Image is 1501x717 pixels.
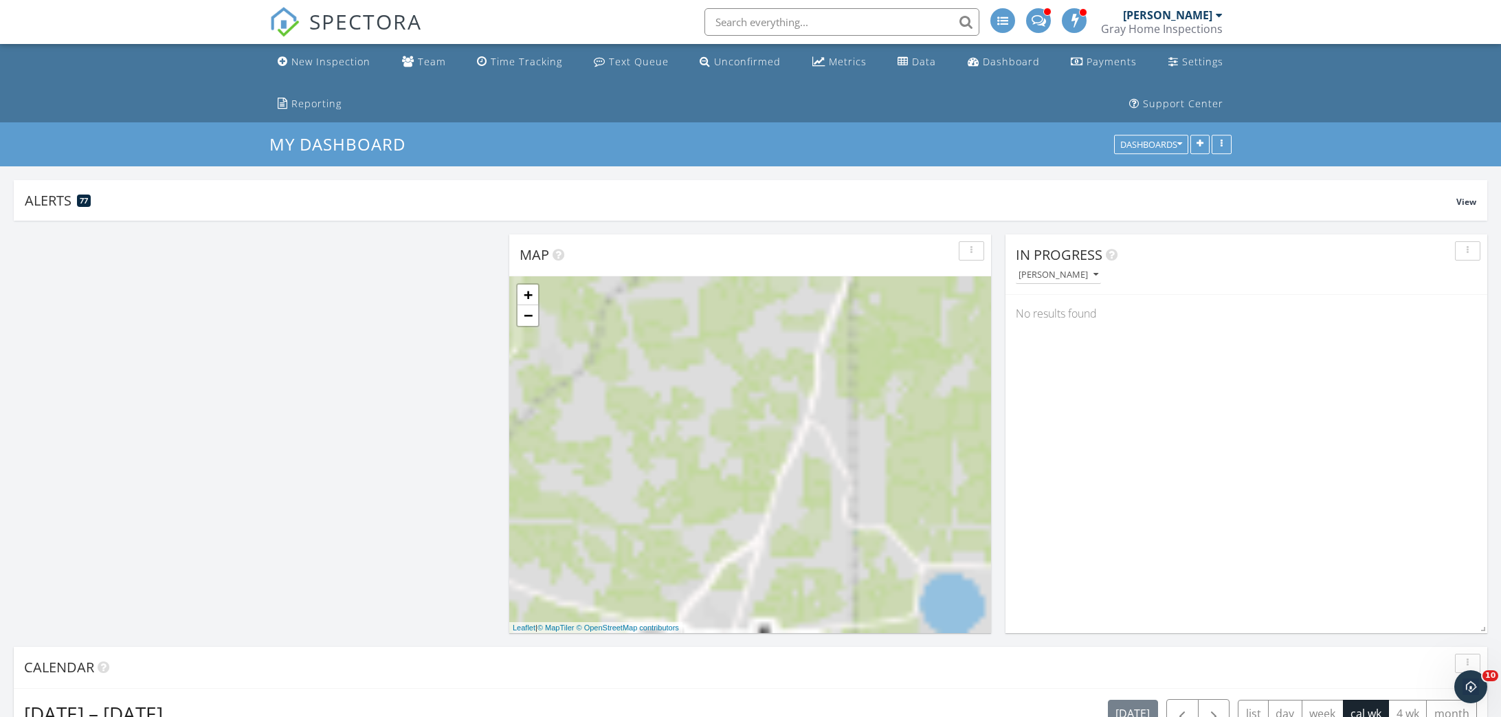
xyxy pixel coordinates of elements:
a: Settings [1163,49,1229,75]
div: Unconfirmed [714,55,781,68]
div: Time Tracking [491,55,562,68]
a: Time Tracking [471,49,568,75]
div: Payments [1087,55,1137,68]
div: Alerts [25,191,1456,210]
span: View [1456,196,1476,208]
div: Data [912,55,936,68]
div: No results found [1005,295,1487,332]
a: Zoom in [518,285,538,305]
span: Calendar [24,658,94,676]
div: New Inspection [291,55,370,68]
a: Payments [1065,49,1142,75]
img: The Best Home Inspection Software - Spectora [269,7,300,37]
a: Data [892,49,942,75]
a: Unconfirmed [694,49,786,75]
div: [PERSON_NAME] [1019,270,1098,280]
div: [PERSON_NAME] [1123,8,1212,22]
a: Leaflet [513,624,535,632]
span: In Progress [1016,245,1102,264]
div: Support Center [1143,97,1223,110]
span: Map [520,245,549,264]
button: Dashboards [1114,135,1188,155]
a: Zoom out [518,305,538,326]
button: [PERSON_NAME] [1016,266,1101,285]
a: Dashboard [962,49,1045,75]
a: © MapTiler [537,624,575,632]
input: Search everything... [704,8,979,36]
div: Reporting [291,97,342,110]
div: Settings [1182,55,1223,68]
a: New Inspection [272,49,376,75]
span: 10 [1482,670,1498,681]
div: Team [418,55,446,68]
div: Gray Home Inspections [1101,22,1223,36]
a: Team [397,49,452,75]
a: © OpenStreetMap contributors [577,624,679,632]
a: Support Center [1124,91,1229,117]
div: Dashboard [983,55,1040,68]
a: My Dashboard [269,133,417,155]
span: 77 [80,196,88,206]
a: Metrics [807,49,872,75]
a: Text Queue [588,49,674,75]
div: Text Queue [609,55,669,68]
div: Metrics [829,55,867,68]
div: | [509,622,682,634]
span: SPECTORA [309,7,422,36]
a: Reporting [272,91,347,117]
iframe: Intercom live chat [1454,670,1487,703]
a: SPECTORA [269,19,422,47]
div: Dashboards [1120,140,1182,150]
